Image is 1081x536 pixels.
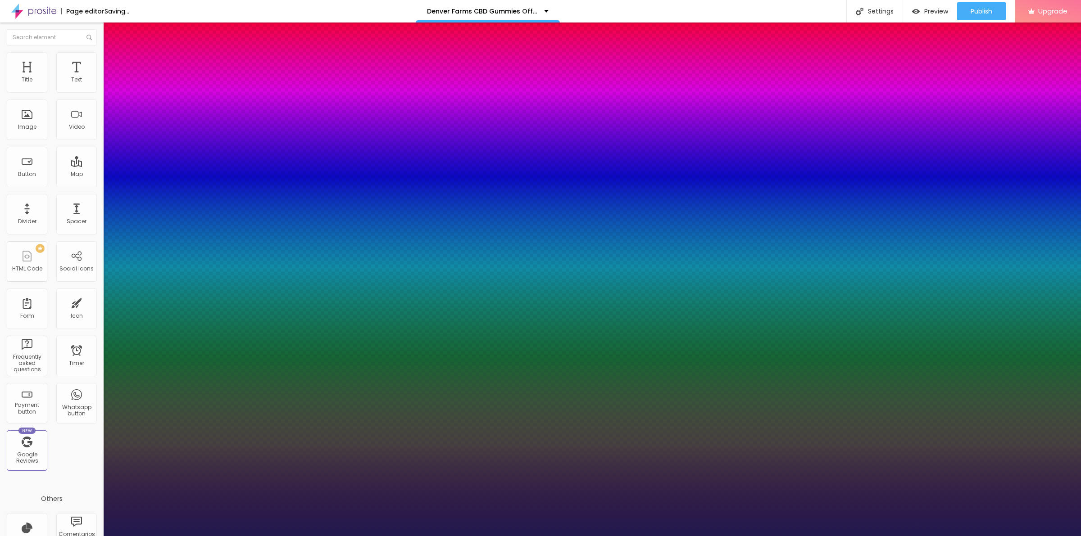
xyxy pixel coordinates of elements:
[903,2,957,20] button: Preview
[86,35,92,40] img: Icone
[924,8,948,15] span: Preview
[957,2,1006,20] button: Publish
[1038,7,1067,15] span: Upgrade
[12,266,42,272] div: HTML Code
[69,360,84,366] div: Timer
[18,428,36,434] div: New
[71,77,82,83] div: Text
[69,124,85,130] div: Video
[18,218,36,225] div: Divider
[67,218,86,225] div: Spacer
[9,451,45,464] div: Google Reviews
[9,402,45,415] div: Payment button
[971,8,992,15] span: Publish
[912,8,920,15] img: view-1.svg
[18,124,36,130] div: Image
[856,8,863,15] img: Icone
[9,354,45,373] div: Frequently asked questions
[7,29,97,45] input: Search element
[20,313,34,319] div: Form
[71,171,83,177] div: Map
[104,8,129,14] div: Saving...
[71,313,83,319] div: Icon
[59,266,94,272] div: Social Icons
[22,77,32,83] div: Title
[59,404,94,417] div: Whatsapp button
[427,8,537,14] p: Denver Farms CBD Gummies Official Website
[18,171,36,177] div: Button
[61,8,104,14] div: Page editor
